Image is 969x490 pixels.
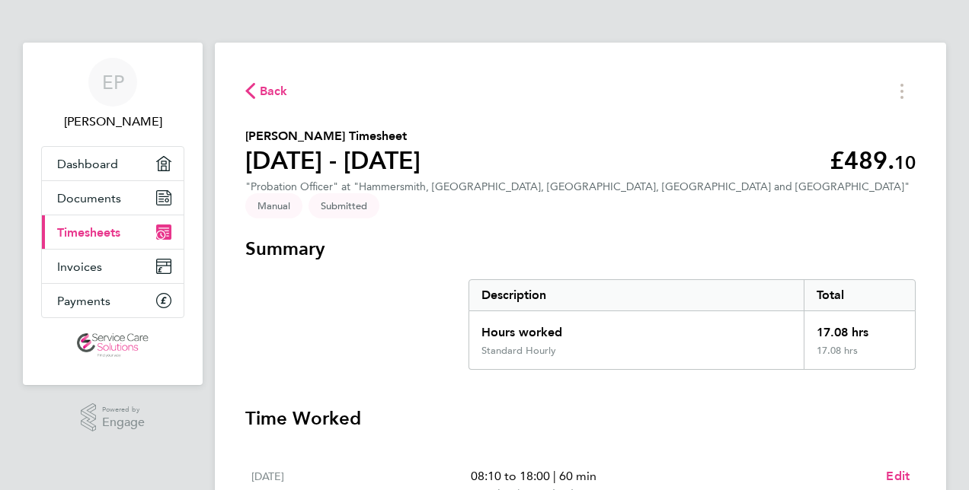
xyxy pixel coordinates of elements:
img: servicecare-logo-retina.png [77,333,149,358]
div: Hours worked [469,311,804,345]
div: Description [469,280,804,310]
div: 17.08 hrs [804,345,915,369]
span: EP [102,72,124,92]
h2: [PERSON_NAME] Timesheet [245,127,421,145]
div: "Probation Officer" at "Hammersmith, [GEOGRAPHIC_DATA], [GEOGRAPHIC_DATA], [GEOGRAPHIC_DATA] and ... [245,180,910,193]
span: Timesheets [57,225,120,240]
a: Payments [42,284,184,317]
span: Back [260,82,288,100]
span: This timesheet was manually created. [245,193,302,218]
span: 10 [894,151,916,173]
a: Invoices [42,250,184,283]
h3: Time Worked [245,406,916,431]
a: Edit [886,467,910,485]
span: Documents [57,191,121,205]
div: 17.08 hrs [804,311,915,345]
h3: Summary [245,237,916,261]
app-decimal: £489. [830,146,916,175]
a: Dashboard [42,147,184,180]
span: Dashboard [57,157,118,171]
span: Emma-Jane Purnell [41,113,184,131]
nav: Main navigation [23,43,203,385]
div: Summary [469,279,916,370]
div: Standard Hourly [481,345,556,357]
div: Total [804,280,915,310]
a: Go to home page [41,333,184,358]
a: Timesheets [42,215,184,249]
span: | [553,469,556,483]
a: EP[PERSON_NAME] [41,58,184,131]
button: Back [245,81,288,100]
span: 60 min [559,469,596,483]
span: 08:10 to 18:00 [471,469,550,483]
h1: [DATE] - [DATE] [245,145,421,176]
span: Powered by [102,403,145,416]
a: Documents [42,181,184,215]
span: This timesheet is Submitted. [309,193,379,218]
span: Engage [102,416,145,429]
span: Payments [57,294,110,308]
span: Invoices [57,259,102,274]
button: Timesheets Menu [888,79,916,103]
span: Edit [886,469,910,483]
a: Powered byEngage [81,403,146,432]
